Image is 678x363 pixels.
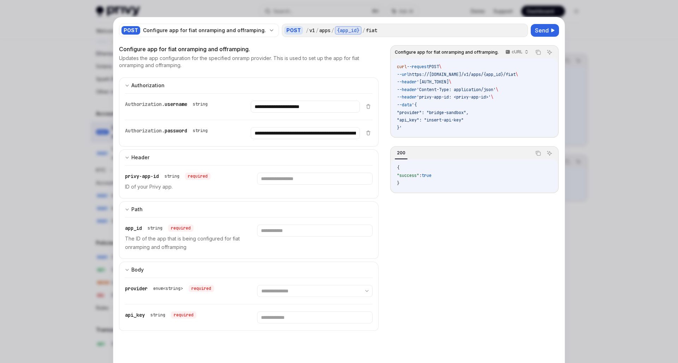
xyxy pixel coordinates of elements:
div: string [193,101,208,107]
button: expand input section [119,201,379,217]
div: required [171,311,196,319]
div: Authorization.password [125,127,210,134]
span: username [165,101,187,107]
span: 'Content-Type: application/json' [417,87,496,93]
button: Copy the contents from the code block [534,149,543,158]
span: \ [491,94,493,100]
div: / [306,27,309,34]
span: app_id [125,225,142,231]
button: Ask AI [545,48,554,57]
div: string [193,128,208,133]
span: '{ [412,102,417,108]
span: } [397,180,399,186]
span: --url [397,72,409,77]
span: }' [397,125,402,131]
span: privy-app-id [125,173,159,179]
div: api_key [125,311,196,319]
span: --request [407,64,429,70]
p: The ID of the app that is being configured for fiat onramping and offramping [125,234,240,251]
span: "success" [397,173,419,178]
span: "api_key": "insert-api-key" [397,117,464,123]
span: \ [439,64,441,70]
div: string [165,173,179,179]
span: --header [397,87,417,93]
div: Configure app for fiat onramping and offramping. [143,27,266,34]
button: expand input section [119,262,379,278]
button: cURL [501,46,531,58]
div: / [362,27,365,34]
span: Send [535,26,549,35]
span: "provider": "bridge-sandbox", [397,110,469,115]
div: privy-app-id [125,173,210,180]
span: : [419,173,422,178]
div: Body [131,266,144,274]
span: https://[DOMAIN_NAME]/v1/apps/{app_id}/fiat [409,72,516,77]
div: / [316,27,319,34]
span: curl [397,64,407,70]
span: POST [429,64,439,70]
span: password [165,127,187,134]
span: \ [449,79,451,85]
span: Configure app for fiat onramping and offramping. [395,49,499,55]
span: \ [516,72,518,77]
div: / [331,27,334,34]
div: Path [131,205,143,214]
span: true [422,173,432,178]
div: Configure app for fiat onramping and offramping. [119,45,379,53]
span: 'privy-app-id: <privy-app-id>' [417,94,491,100]
div: string [148,225,162,231]
div: string [150,312,165,318]
p: cURL [512,49,523,55]
span: --header [397,79,417,85]
div: 200 [395,149,408,157]
div: provider [125,285,214,292]
button: expand input section [119,77,379,93]
button: Send [531,24,559,37]
div: fiat [366,27,377,34]
span: { [397,165,399,171]
p: ID of your Privy app. [125,183,240,191]
div: enum<string> [153,286,183,291]
span: api_key [125,312,145,318]
div: apps [319,27,331,34]
div: Authorization [131,81,165,90]
div: required [168,225,194,232]
span: provider [125,285,148,292]
button: POSTConfigure app for fiat onramping and offramping. [119,23,279,38]
div: {app_id} [335,26,362,35]
div: required [189,285,214,292]
span: '[AUTH_TOKEN] [417,79,449,85]
div: Authorization.username [125,101,210,108]
div: required [185,173,210,180]
button: Ask AI [545,149,554,158]
span: --data [397,102,412,108]
span: Authorization. [125,127,165,134]
div: v1 [309,27,315,34]
span: \ [496,87,498,93]
div: app_id [125,225,194,232]
p: Updates the app configuration for the specified onramp provider. This is used to set up the app f... [119,55,379,69]
button: expand input section [119,149,379,165]
span: Authorization. [125,101,165,107]
div: POST [284,26,303,35]
button: Copy the contents from the code block [534,48,543,57]
div: POST [121,26,140,35]
div: Header [131,153,149,162]
span: --header [397,94,417,100]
